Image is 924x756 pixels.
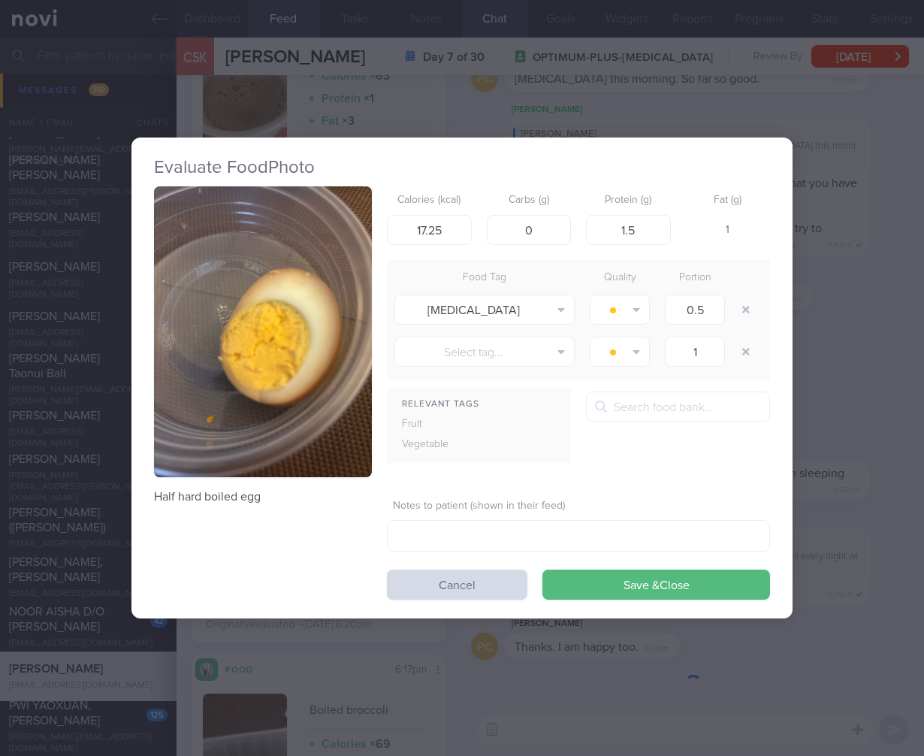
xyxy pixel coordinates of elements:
button: Cancel [387,570,527,600]
input: 33 [487,215,572,245]
button: Save &Close [542,570,770,600]
label: Calories (kcal) [393,194,466,207]
input: 1.0 [665,337,725,367]
div: Portion [657,268,732,289]
img: Half hard boiled egg [154,186,372,477]
label: Carbs (g) [493,194,566,207]
label: Fat (g) [692,194,765,207]
div: Food Tag [387,268,582,289]
label: Notes to patient (shown in their feed) [393,500,764,513]
input: Search food bank... [586,392,770,422]
label: Protein (g) [592,194,665,207]
input: 9 [586,215,671,245]
input: 1.0 [665,295,725,325]
div: Relevant Tags [387,395,571,414]
h2: Evaluate Food Photo [154,156,770,179]
div: 1 [686,215,771,246]
div: Fruit [387,414,483,435]
button: Select tag... [394,337,575,367]
p: Half hard boiled egg [154,489,372,504]
input: 250 [387,215,472,245]
button: [MEDICAL_DATA] [394,295,575,325]
div: Quality [582,268,657,289]
div: Vegetable [387,434,483,455]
